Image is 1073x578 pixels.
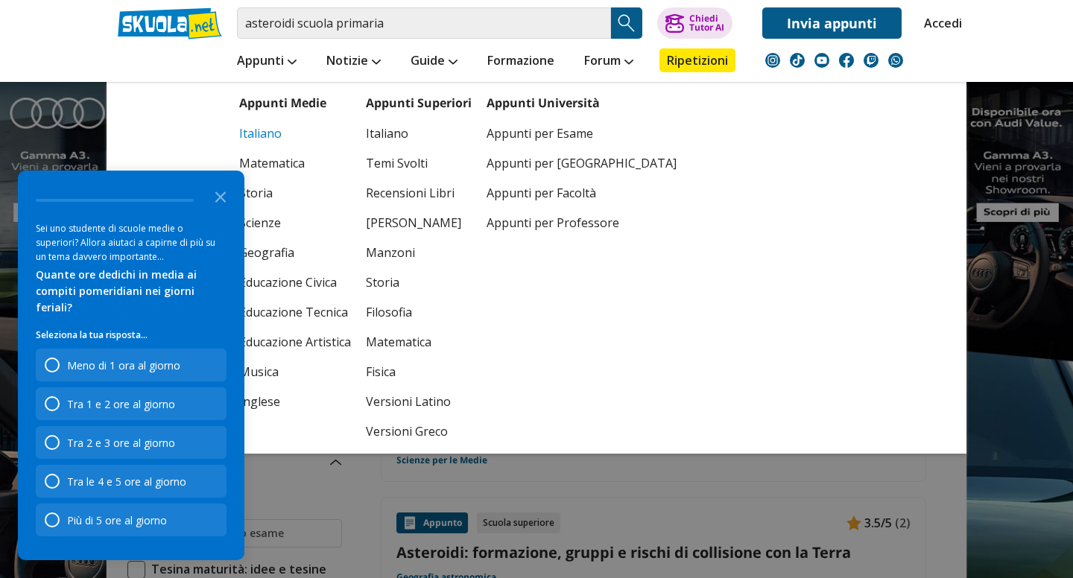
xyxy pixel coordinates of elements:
[366,148,472,178] a: Temi Svolti
[611,7,642,39] button: Search Button
[487,95,600,111] a: Appunti Università
[864,53,879,68] img: twitch
[814,53,829,68] img: youtube
[239,95,326,111] a: Appunti Medie
[239,327,351,357] a: Educazione Artistica
[36,504,227,536] div: Più di 5 ore al giorno
[689,14,724,32] div: Chiedi Tutor AI
[366,178,472,208] a: Recensioni Libri
[366,118,472,148] a: Italiano
[888,53,903,68] img: WhatsApp
[484,48,558,75] a: Formazione
[790,53,805,68] img: tiktok
[765,53,780,68] img: instagram
[239,208,351,238] a: Scienze
[239,357,351,387] a: Musica
[924,7,955,39] a: Accedi
[366,208,472,238] a: [PERSON_NAME]
[366,327,472,357] a: Matematica
[237,7,611,39] input: Cerca appunti, riassunti o versioni
[239,148,351,178] a: Matematica
[487,118,677,148] a: Appunti per Esame
[762,7,902,39] a: Invia appunti
[233,48,300,75] a: Appunti
[487,208,677,238] a: Appunti per Professore
[323,48,384,75] a: Notizie
[36,426,227,459] div: Tra 2 e 3 ore al giorno
[366,387,472,416] a: Versioni Latino
[67,436,175,450] div: Tra 2 e 3 ore al giorno
[36,465,227,498] div: Tra le 4 e 5 ore al giorno
[36,221,227,264] div: Sei uno studente di scuole medie o superiori? Allora aiutaci a capirne di più su un tema davvero ...
[67,474,186,489] div: Tra le 4 e 5 ore al giorno
[36,267,227,316] div: Quante ore dedichi in media ai compiti pomeridiani nei giorni feriali?
[67,513,167,527] div: Più di 5 ore al giorno
[239,118,351,148] a: Italiano
[615,12,638,34] img: Cerca appunti, riassunti o versioni
[239,267,351,297] a: Educazione Civica
[239,238,351,267] a: Geografia
[206,181,235,211] button: Close the survey
[366,416,472,446] a: Versioni Greco
[366,95,472,111] a: Appunti Superiori
[659,48,735,72] a: Ripetizioni
[487,178,677,208] a: Appunti per Facoltà
[366,297,472,327] a: Filosofia
[366,267,472,297] a: Storia
[657,7,732,39] button: ChiediTutor AI
[36,349,227,381] div: Meno di 1 ora al giorno
[18,171,244,560] div: Survey
[407,48,461,75] a: Guide
[839,53,854,68] img: facebook
[366,357,472,387] a: Fisica
[487,148,677,178] a: Appunti per [GEOGRAPHIC_DATA]
[239,387,351,416] a: Inglese
[366,238,472,267] a: Manzoni
[67,397,175,411] div: Tra 1 e 2 ore al giorno
[580,48,637,75] a: Forum
[36,328,227,343] p: Seleziona la tua risposta...
[67,358,180,372] div: Meno di 1 ora al giorno
[239,297,351,327] a: Educazione Tecnica
[36,387,227,420] div: Tra 1 e 2 ore al giorno
[239,178,351,208] a: Storia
